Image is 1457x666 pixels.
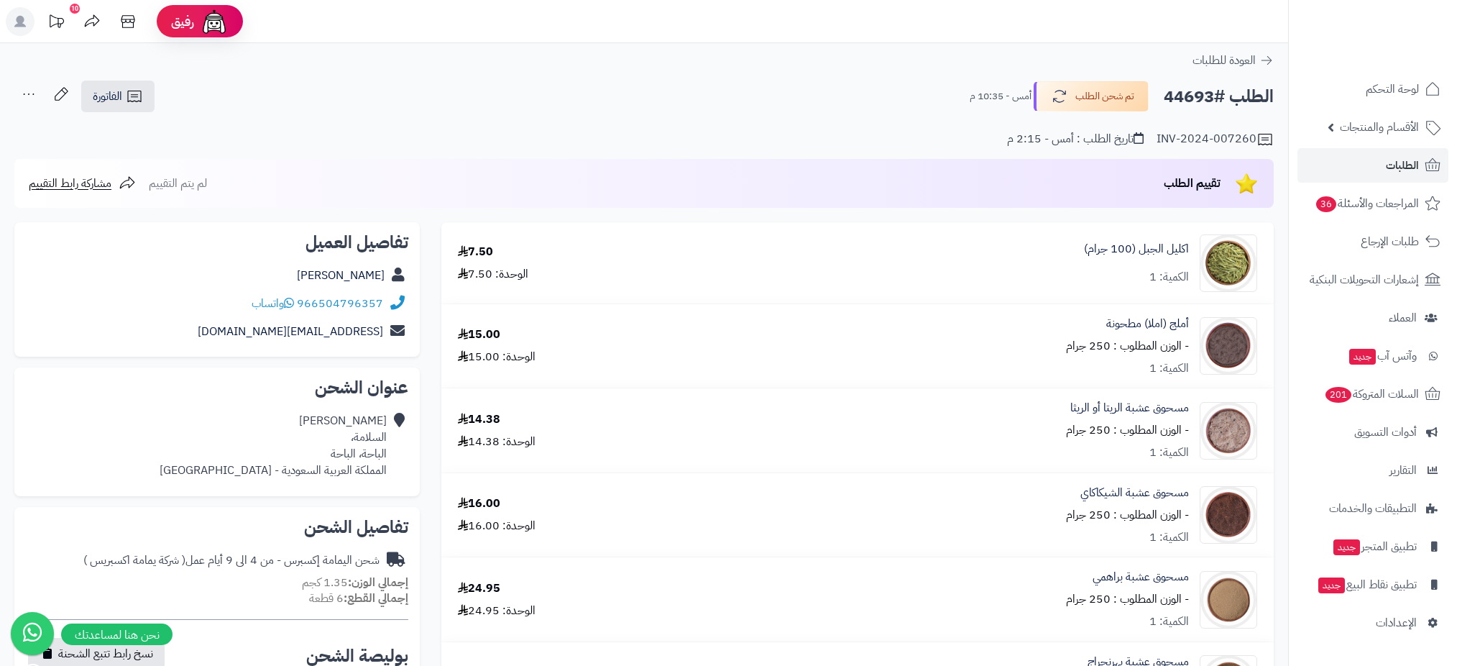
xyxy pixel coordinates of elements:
[1200,486,1256,544] img: 1662098715-Shikakai%20Powder-90x90.jpg
[93,88,122,105] span: الفاتورة
[1297,567,1448,602] a: تطبيق نقاط البيعجديد
[297,295,383,312] a: 966504796357
[1200,317,1256,375] img: 1662097306-Amaala%20Powder-90x90.jpg
[29,175,111,192] span: مشاركة رابط التقييم
[1348,346,1417,366] span: وآتس آب
[1200,234,1256,292] img: %20%D8%A7%D9%84%D8%AC%D8%A8%D9%84-90x90.jpg
[26,379,408,396] h2: عنوان الشحن
[1106,316,1189,332] a: أملج (املا) مطحونة
[149,175,207,192] span: لم يتم التقييم
[1315,193,1419,214] span: المراجعات والأسئلة
[58,645,153,662] span: نسخ رابط تتبع الشحنة
[29,175,136,192] a: مشاركة رابط التقييم
[1066,337,1189,355] small: - الوزن المطلوب : 250 جرام
[1297,186,1448,221] a: المراجعات والأسئلة36
[1340,117,1419,137] span: الأقسام والمنتجات
[38,7,74,40] a: تحديثات المنصة
[458,327,500,343] div: 15.00
[458,349,536,365] div: الوحدة: 15.00
[1349,349,1376,365] span: جديد
[83,552,380,569] div: شحن اليمامة إكسبرس - من 4 الى 9 أيام عمل
[1149,269,1189,286] div: الكمية: 1
[1066,421,1189,439] small: - الوزن المطلوب : 250 جرام
[26,234,408,251] h2: تفاصيل العميل
[1034,81,1149,111] button: تم شحن الطلب
[458,603,536,619] div: الوحدة: 24.95
[1297,606,1448,640] a: الإعدادات
[970,89,1031,104] small: أمس - 10:35 م
[1318,578,1345,593] span: جديد
[1329,498,1417,519] span: التطبيقات والخدمات
[1389,460,1417,480] span: التقارير
[458,496,500,512] div: 16.00
[1007,131,1144,147] div: تاريخ الطلب : أمس - 2:15 م
[1324,384,1419,404] span: السلات المتروكة
[1157,131,1274,148] div: INV-2024-007260
[1192,52,1256,69] span: العودة للطلبات
[1316,196,1336,212] span: 36
[1389,308,1417,328] span: العملاء
[1297,453,1448,488] a: التقارير
[458,266,528,283] div: الوحدة: 7.50
[1297,491,1448,526] a: التطبيقات والخدمات
[200,7,229,36] img: ai-face.png
[1066,590,1189,608] small: - الوزن المطلوب : 250 جرام
[160,413,387,478] div: [PERSON_NAME] السلامة، الباحة، الباحة المملكة العربية السعودية - [GEOGRAPHIC_DATA]
[1297,72,1448,106] a: لوحة التحكم
[458,411,500,428] div: 14.38
[1297,415,1448,450] a: أدوات التسويق
[1297,377,1448,411] a: السلات المتروكة201
[458,518,536,534] div: الوحدة: 16.00
[1093,569,1189,585] a: مسحوق عشبة براهمي
[1192,52,1274,69] a: العودة للطلبات
[81,81,155,112] a: الفاتورة
[1332,537,1417,557] span: تطبيق المتجر
[70,4,80,14] div: 10
[26,519,408,536] h2: تفاصيل الشحن
[458,244,493,260] div: 7.50
[1310,270,1419,290] span: إشعارات التحويلات البنكية
[306,647,408,665] h2: بوليصة الشحن
[1066,506,1189,524] small: - الوزن المطلوب : 250 جرام
[83,552,185,569] span: ( شركة يمامة اكسبريس )
[302,574,408,591] small: 1.35 كجم
[252,295,294,312] a: واتساب
[458,580,500,597] div: 24.95
[1080,485,1189,501] a: مسحوق عشبة الشيكاكاي
[1325,387,1351,403] span: 201
[1200,571,1256,629] img: 1746642114-Brahmi%20Powder-90x90.jpg
[1333,539,1360,555] span: جديد
[297,267,385,284] a: [PERSON_NAME]
[1386,155,1419,175] span: الطلبات
[1297,148,1448,183] a: الطلبات
[1149,360,1189,377] div: الكمية: 1
[348,574,408,591] strong: إجمالي الوزن:
[1359,40,1443,70] img: logo-2.png
[1317,575,1417,595] span: تطبيق نقاط البيع
[309,590,408,607] small: 6 قطعة
[1376,613,1417,633] span: الإعدادات
[1084,241,1189,257] a: اكليل الجبل (100 جرام)
[1149,444,1189,461] div: الكمية: 1
[1354,422,1417,442] span: أدوات التسويق
[1297,339,1448,373] a: وآتس آبجديد
[458,434,536,450] div: الوحدة: 14.38
[1297,263,1448,297] a: إشعارات التحويلات البنكية
[171,13,194,30] span: رفيق
[1297,301,1448,335] a: العملاء
[1200,402,1256,460] img: 1667661777-Reetha%20Powder-90x90.jpg
[1297,529,1448,564] a: تطبيق المتجرجديد
[1164,82,1274,111] h2: الطلب #44693
[1297,224,1448,259] a: طلبات الإرجاع
[1149,529,1189,546] div: الكمية: 1
[1070,400,1189,416] a: مسحوق عشبة الريتا أو الريثا
[1366,79,1419,99] span: لوحة التحكم
[344,590,408,607] strong: إجمالي القطع:
[1149,613,1189,630] div: الكمية: 1
[198,323,383,340] a: [EMAIL_ADDRESS][DOMAIN_NAME]
[1164,175,1221,192] span: تقييم الطلب
[1361,232,1419,252] span: طلبات الإرجاع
